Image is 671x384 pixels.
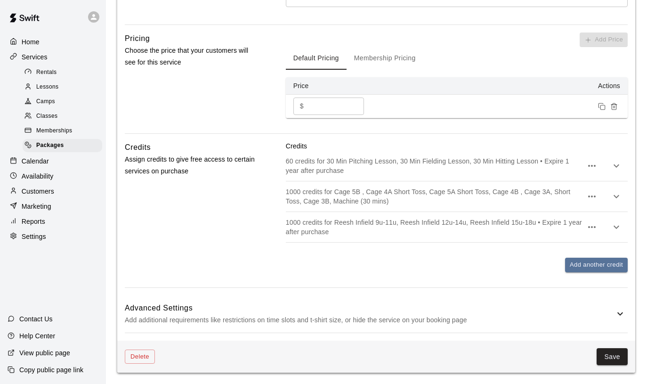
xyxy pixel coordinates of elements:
[286,156,582,175] p: 60 credits for 30 Min Pitching Lesson, 30 Min Fielding Lesson, 30 Min Hitting Lesson • Expire 1 y...
[286,141,628,151] p: Credits
[22,172,54,181] p: Availability
[23,95,106,109] a: Camps
[22,217,45,226] p: Reports
[125,154,256,177] p: Assign credits to give free access to certain services on purchase
[23,110,102,123] div: Classes
[19,348,70,358] p: View public page
[22,232,46,241] p: Settings
[36,112,57,121] span: Classes
[19,365,83,375] p: Copy public page link
[565,258,628,272] button: Add another credit
[286,151,628,181] div: 60 credits for 30 Min Pitching Lesson, 30 Min Fielding Lesson, 30 Min Hitting Lesson • Expire 1 y...
[300,101,304,111] p: $
[286,47,347,70] button: Default Pricing
[23,81,102,94] div: Lessons
[36,97,55,106] span: Camps
[8,214,98,229] a: Reports
[286,187,582,206] p: 1000 credits for Cage 5B , Cage 4A Short Toss, Cage 5A Short Toss, Cage 4B , Cage 3A, Short Toss,...
[22,37,40,47] p: Home
[125,33,150,45] h6: Pricing
[125,350,155,364] button: Delete
[597,348,628,366] button: Save
[608,100,620,113] button: Remove price
[23,139,106,153] a: Packages
[36,68,57,77] span: Rentals
[286,181,628,212] div: 1000 credits for Cage 5B , Cage 4A Short Toss, Cage 5A Short Toss, Cage 4B , Cage 3A, Short Toss,...
[125,302,614,314] h6: Advanced Settings
[125,314,614,326] p: Add additional requirements like restrictions on time slots and t-shirt size, or hide the service...
[8,199,98,213] a: Marketing
[23,139,102,152] div: Packages
[286,77,380,95] th: Price
[19,331,55,341] p: Help Center
[23,109,106,124] a: Classes
[8,184,98,198] a: Customers
[596,100,608,113] button: Duplicate price
[22,156,49,166] p: Calendar
[36,141,64,150] span: Packages
[36,82,59,92] span: Lessons
[23,66,102,79] div: Rentals
[8,35,98,49] a: Home
[23,124,106,139] a: Memberships
[23,95,102,108] div: Camps
[22,202,51,211] p: Marketing
[125,295,628,333] div: Advanced SettingsAdd additional requirements like restrictions on time slots and t-shirt size, or...
[36,126,72,136] span: Memberships
[8,229,98,244] a: Settings
[347,47,423,70] button: Membership Pricing
[286,218,582,237] p: 1000 credits for Reesh Infield 9u-11u, Reesh Infield 12u-14u, Reesh Infield 15u-18u • Expire 1 ye...
[125,141,151,154] h6: Credits
[22,52,48,62] p: Services
[125,45,256,68] p: Choose the price that your customers will see for this service
[19,314,53,324] p: Contact Us
[23,65,106,80] a: Rentals
[8,154,98,168] a: Calendar
[8,50,98,64] a: Services
[286,212,628,242] div: 1000 credits for Reesh Infield 9u-11u, Reesh Infield 12u-14u, Reesh Infield 15u-18u • Expire 1 ye...
[22,187,54,196] p: Customers
[23,124,102,138] div: Memberships
[8,169,98,183] a: Availability
[23,80,106,94] a: Lessons
[380,77,628,95] th: Actions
